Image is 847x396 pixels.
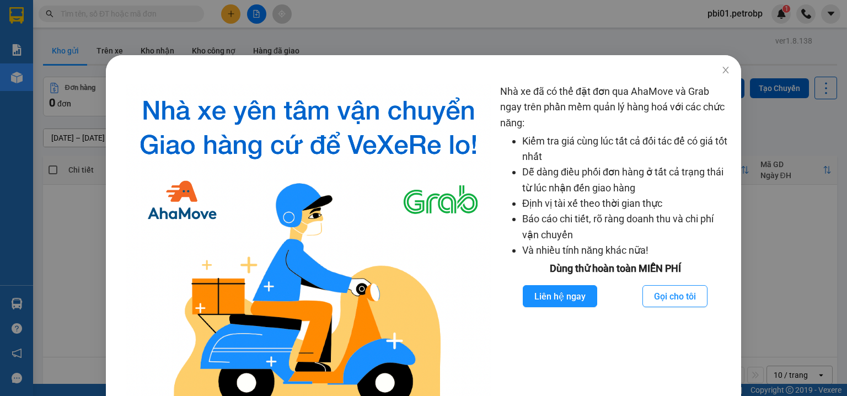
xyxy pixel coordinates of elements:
li: Và nhiều tính năng khác nữa! [522,243,730,258]
li: Định vị tài xế theo thời gian thực [522,196,730,211]
span: close [721,66,730,74]
li: Kiểm tra giá cùng lúc tất cả đối tác để có giá tốt nhất [522,133,730,165]
button: Close [710,55,741,86]
li: Báo cáo chi tiết, rõ ràng doanh thu và chi phí vận chuyển [522,211,730,243]
span: Gọi cho tôi [654,290,696,303]
span: Liên hệ ngay [534,290,586,303]
button: Liên hệ ngay [523,285,597,307]
li: Dễ dàng điều phối đơn hàng ở tất cả trạng thái từ lúc nhận đến giao hàng [522,164,730,196]
div: Dùng thử hoàn toàn MIỄN PHÍ [500,261,730,276]
button: Gọi cho tôi [642,285,707,307]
